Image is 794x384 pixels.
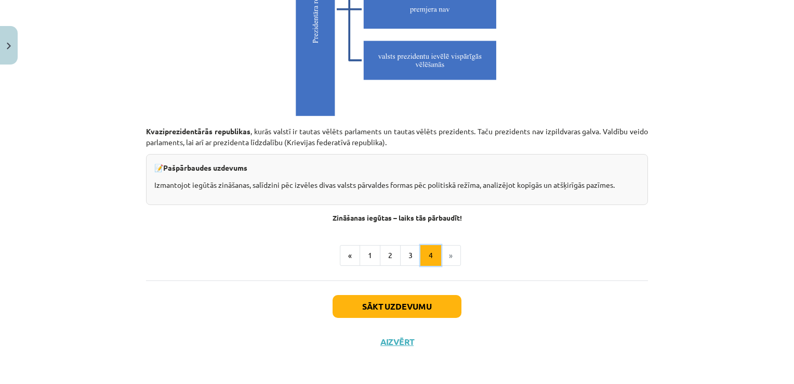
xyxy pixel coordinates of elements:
[146,245,648,266] nav: Page navigation example
[380,245,401,266] button: 2
[146,126,250,136] b: Kvaziprezidentārās republikas
[154,162,640,173] p: 📝
[333,295,461,318] button: Sākt uzdevumu
[400,245,421,266] button: 3
[377,337,417,347] button: Aizvērt
[146,126,648,148] p: , kurās valstī ir tautas vēlēts parlaments un tautas vēlēts prezidents. Taču prezidents nav izpil...
[154,180,640,190] p: Izmantojot iegūtās zināšanas, salīdzini pēc izvēles divas valsts pārvaldes formas pēc politiskā r...
[333,213,462,222] strong: Zināšanas iegūtas – laiks tās pārbaudīt!
[360,245,380,266] button: 1
[7,43,11,49] img: icon-close-lesson-0947bae3869378f0d4975bcd49f059093ad1ed9edebbc8119c70593378902aed.svg
[420,245,441,266] button: 4
[340,245,360,266] button: «
[163,163,247,172] b: Pašpārbaudes uzdevums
